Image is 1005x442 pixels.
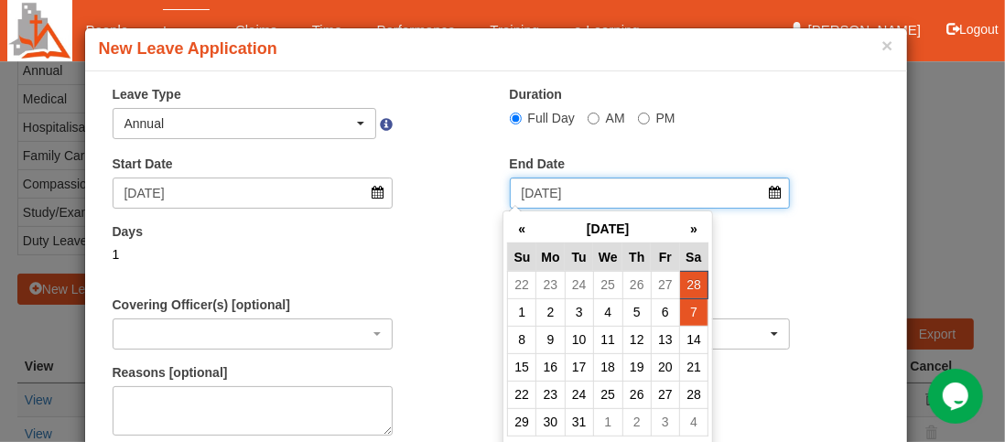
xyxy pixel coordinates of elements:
[680,381,708,408] td: 28
[593,326,622,353] td: 11
[508,298,536,326] td: 1
[113,245,394,264] div: 1
[113,363,228,382] label: Reasons [optional]
[680,353,708,381] td: 21
[536,408,565,436] td: 30
[508,243,536,271] th: Su
[508,353,536,381] td: 15
[536,381,565,408] td: 23
[508,408,536,436] td: 29
[651,326,679,353] td: 13
[536,215,680,243] th: [DATE]
[622,243,651,271] th: Th
[651,271,679,298] td: 27
[651,381,679,408] td: 27
[536,243,565,271] th: Mo
[536,326,565,353] td: 9
[593,298,622,326] td: 4
[113,178,394,209] input: d/m/yyyy
[565,381,593,408] td: 24
[508,271,536,298] td: 22
[680,243,708,271] th: Sa
[928,369,987,424] iframe: chat widget
[622,381,651,408] td: 26
[508,326,536,353] td: 8
[528,111,575,125] span: Full Day
[510,85,563,103] label: Duration
[680,271,708,298] td: 28
[113,155,173,173] label: Start Date
[606,111,625,125] span: AM
[680,215,708,243] th: »
[593,353,622,381] td: 18
[622,408,651,436] td: 2
[651,298,679,326] td: 6
[565,271,593,298] td: 24
[680,326,708,353] td: 14
[622,326,651,353] td: 12
[680,408,708,436] td: 4
[124,114,354,133] div: Annual
[881,36,892,55] button: ×
[622,271,651,298] td: 26
[622,353,651,381] td: 19
[536,353,565,381] td: 16
[113,296,290,314] label: Covering Officer(s) [optional]
[651,353,679,381] td: 20
[510,155,566,173] label: End Date
[656,111,675,125] span: PM
[622,298,651,326] td: 5
[593,271,622,298] td: 25
[565,408,593,436] td: 31
[99,39,277,58] b: New Leave Application
[565,298,593,326] td: 3
[536,298,565,326] td: 2
[593,381,622,408] td: 25
[508,381,536,408] td: 22
[651,408,679,436] td: 3
[593,243,622,271] th: We
[113,108,377,139] button: Annual
[510,178,791,209] input: d/m/yyyy
[565,353,593,381] td: 17
[565,326,593,353] td: 10
[113,222,143,241] label: Days
[113,85,181,103] label: Leave Type
[680,298,708,326] td: 7
[508,215,536,243] th: «
[536,271,565,298] td: 23
[565,243,593,271] th: Tu
[651,243,679,271] th: Fr
[593,408,622,436] td: 1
